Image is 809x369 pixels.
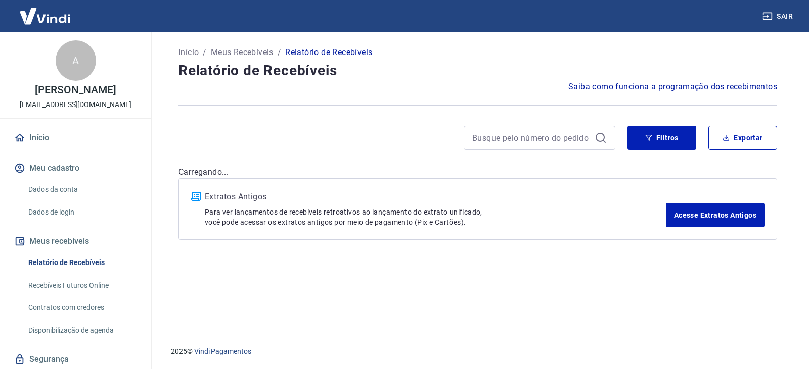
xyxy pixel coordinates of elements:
[56,40,96,81] div: A
[24,252,139,273] a: Relatório de Recebíveis
[178,61,777,81] h4: Relatório de Recebíveis
[20,99,131,110] p: [EMAIL_ADDRESS][DOMAIN_NAME]
[178,166,777,178] p: Carregando...
[24,320,139,341] a: Disponibilização de agenda
[12,127,139,149] a: Início
[12,1,78,31] img: Vindi
[627,126,696,150] button: Filtros
[211,46,274,59] a: Meus Recebíveis
[760,7,797,26] button: Sair
[178,46,199,59] a: Início
[35,85,116,95] p: [PERSON_NAME]
[205,207,666,227] p: Para ver lançamentos de recebíveis retroativos ao lançamento do extrato unificado, você pode aces...
[24,275,139,296] a: Recebíveis Futuros Online
[191,192,201,201] img: ícone
[24,179,139,200] a: Dados da conta
[203,46,206,59] p: /
[12,230,139,252] button: Meus recebíveis
[666,203,765,227] a: Acesse Extratos Antigos
[278,46,281,59] p: /
[24,202,139,223] a: Dados de login
[285,46,372,59] p: Relatório de Recebíveis
[568,81,777,93] a: Saiba como funciona a programação dos recebimentos
[194,347,251,355] a: Vindi Pagamentos
[708,126,777,150] button: Exportar
[12,157,139,179] button: Meu cadastro
[472,130,591,145] input: Busque pelo número do pedido
[171,346,785,357] p: 2025 ©
[24,297,139,318] a: Contratos com credores
[205,191,666,203] p: Extratos Antigos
